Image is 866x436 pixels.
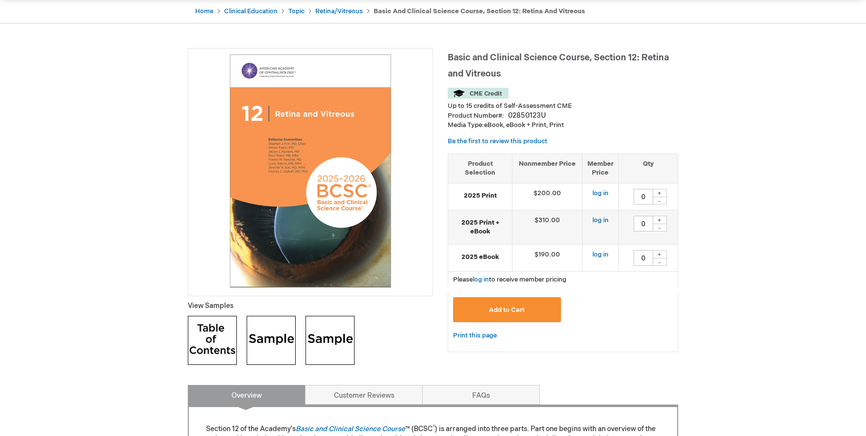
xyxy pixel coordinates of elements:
img: Click to view [247,316,296,365]
strong: Basic and Clinical Science Course, Section 12: Retina and Vitreous [374,7,585,15]
div: - [652,258,667,266]
img: Click to view [188,316,237,365]
span: Add to Cart [489,306,525,314]
a: log in [592,216,609,224]
th: Member Price [582,154,618,183]
sup: ® [433,424,435,430]
a: Overview [188,385,306,405]
div: + [652,216,667,224]
span: Please to receive member pricing [453,276,566,283]
a: FAQs [422,385,540,405]
strong: Product Number [448,112,504,120]
input: Qty [634,250,653,266]
span: Basic and Clinical Science Course, Section 12: Retina and Vitreous [448,52,669,79]
div: - [652,224,667,231]
p: View Samples [188,301,433,311]
a: Topic [288,7,305,15]
td: $190.00 [512,244,583,271]
img: Basic and Clinical Science Course, Section 12: Retina and Vitreous [193,53,428,288]
th: Product Selection [448,154,512,183]
th: Nonmember Price [512,154,583,183]
p: eBook, eBook + Print, Print [448,121,678,130]
div: 02850123U [508,111,546,121]
button: Add to Cart [453,297,561,322]
a: Customer Reviews [305,385,423,405]
a: Clinical Education [224,7,278,15]
strong: Media Type: [448,121,484,129]
a: Retina/Vitreous [315,7,363,15]
input: Qty [634,216,653,231]
a: Home [195,7,213,15]
strong: 2025 eBook [453,253,507,262]
div: + [652,189,667,197]
a: log in [592,189,609,197]
input: Qty [634,189,653,205]
td: $200.00 [512,183,583,210]
a: Be the first to review this product [448,137,547,145]
strong: 2025 Print [453,191,507,201]
div: - [652,197,667,205]
a: Basic and Clinical Science Course [296,425,405,433]
td: $310.00 [512,210,583,244]
img: Click to view [306,316,355,365]
div: + [652,250,667,258]
th: Qty [618,154,678,183]
a: log in [473,276,489,283]
li: Up to 15 credits of Self-Assessment CME [448,102,678,111]
strong: 2025 Print + eBook [453,218,507,236]
a: log in [592,251,609,258]
img: CME Credit [448,88,509,99]
a: Print this page [453,330,497,342]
